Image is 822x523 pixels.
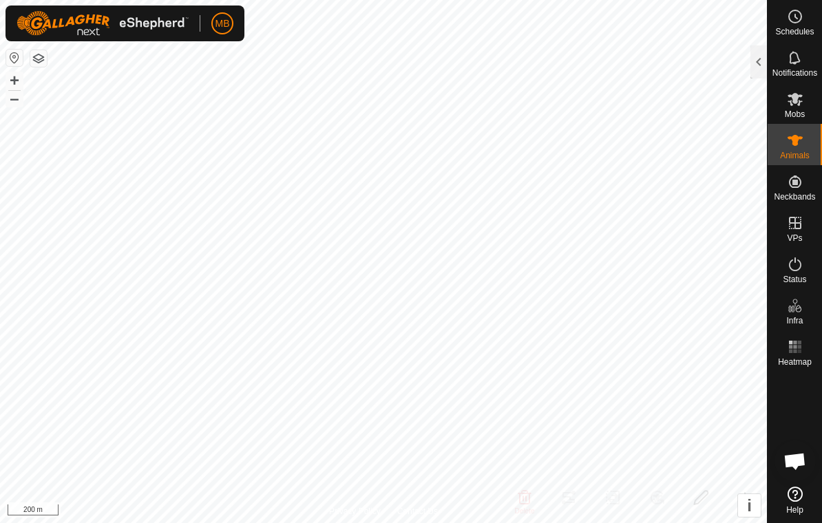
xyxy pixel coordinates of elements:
[774,440,816,482] div: Open chat
[329,505,381,517] a: Privacy Policy
[783,275,806,284] span: Status
[747,496,752,515] span: i
[768,481,822,520] a: Help
[785,110,805,118] span: Mobs
[786,317,803,325] span: Infra
[774,193,815,201] span: Neckbands
[775,28,814,36] span: Schedules
[786,506,803,514] span: Help
[772,69,817,77] span: Notifications
[30,50,47,67] button: Map Layers
[787,234,802,242] span: VPs
[738,494,761,517] button: i
[397,505,438,517] a: Contact Us
[6,90,23,107] button: –
[6,50,23,66] button: Reset Map
[215,17,230,31] span: MB
[6,72,23,89] button: +
[780,151,810,160] span: Animals
[17,11,189,36] img: Gallagher Logo
[778,358,812,366] span: Heatmap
